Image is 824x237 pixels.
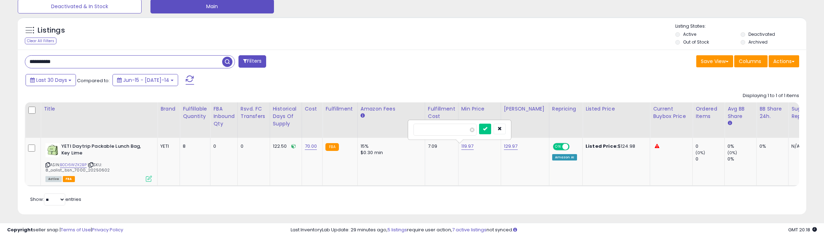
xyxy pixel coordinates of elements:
small: Amazon Fees. [361,113,365,119]
div: FBA inbound Qty [213,105,235,128]
span: Columns [739,58,761,65]
b: YETI Daytrip Packable Lunch Bag, Key Lime [61,143,148,158]
span: All listings currently available for purchase on Amazon [45,176,62,182]
label: Archived [748,39,768,45]
div: $124.98 [586,143,644,149]
div: Amazon AI [552,154,577,160]
div: Sugg Qty Replenish [791,105,818,120]
button: Save View [696,55,733,67]
span: Show: entries [30,196,81,203]
a: Terms of Use [61,226,91,233]
div: Ordered Items [696,105,721,120]
div: Current Buybox Price [653,105,690,120]
a: 70.00 [305,143,317,150]
div: Title [44,105,154,113]
div: $0.30 min [361,149,419,156]
h5: Listings [38,26,65,35]
div: Historical Days Of Supply [273,105,299,128]
button: Actions [769,55,799,67]
a: Privacy Policy [92,226,123,233]
div: Clear All Filters [25,38,56,44]
div: Rsvd. FC Transfers [241,105,267,120]
div: seller snap | | [7,227,123,233]
small: Avg BB Share. [727,120,732,126]
span: | SKU: 8_oalist_bsn_7000_20250602 [45,162,110,173]
label: Out of Stock [683,39,709,45]
span: Jun-15 - [DATE]-14 [123,77,169,84]
div: 0% [759,143,783,149]
small: FBA [325,143,339,151]
img: 31Pfaga560L._SL40_.jpg [45,143,60,157]
div: 0 [241,143,264,149]
th: Please note that this number is a calculation based on your required days of coverage and your ve... [789,102,821,138]
div: Min Price [461,105,498,113]
button: Columns [734,55,768,67]
div: BB Share 24h. [759,105,785,120]
div: 0 [696,143,724,149]
div: N/A [791,143,815,149]
div: 0 [696,156,724,162]
div: 15% [361,143,419,149]
button: Filters [238,55,266,68]
div: 7.09 [428,143,453,149]
div: [PERSON_NAME] [504,105,546,113]
div: 0% [727,156,756,162]
div: 0 [213,143,232,149]
a: 119.97 [461,143,474,150]
span: FBA [63,176,75,182]
span: ON [554,144,562,150]
div: Brand [160,105,177,113]
small: (0%) [696,150,705,156]
div: Repricing [552,105,579,113]
b: Listed Price: [586,143,618,149]
div: 0% [727,143,756,149]
div: 122.50 [273,143,296,149]
div: Listed Price [586,105,647,113]
label: Active [683,31,696,37]
span: Last 30 Days [36,77,67,84]
div: Fulfillable Quantity [183,105,207,120]
a: B0D6WZK2BP [60,162,87,168]
div: Displaying 1 to 1 of 1 items [743,92,799,99]
small: (0%) [727,150,737,156]
div: Fulfillment Cost [428,105,455,120]
div: Amazon Fees [361,105,422,113]
span: OFF [568,144,579,150]
p: Listing States: [675,23,807,30]
div: Fulfillment [325,105,354,113]
div: YETI [160,143,174,149]
div: Avg BB Share [727,105,753,120]
label: Deactivated [748,31,775,37]
a: 7 active listings [452,226,487,233]
div: Last InventoryLab Update: 29 minutes ago, require user action, not synced. [291,227,817,233]
a: 5 listings [388,226,407,233]
strong: Copyright [7,226,33,233]
button: Jun-15 - [DATE]-14 [112,74,178,86]
span: 2025-08-14 20:18 GMT [788,226,817,233]
div: ASIN: [45,143,152,181]
button: Last 30 Days [26,74,76,86]
div: Cost [305,105,320,113]
div: 8 [183,143,205,149]
span: Compared to: [77,77,110,84]
a: 129.97 [504,143,518,150]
